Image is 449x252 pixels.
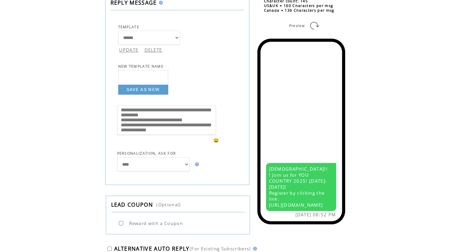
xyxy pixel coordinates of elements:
[264,8,334,13] span: Canada = 136 Characters per msg
[269,166,328,208] span: [DEMOGRAPHIC_DATA]!!! Join us for YOU COUNTRY 2025! [DATE]-[DATE]! Register by clicking the link:...
[193,162,199,166] img: help.gif
[118,25,140,29] span: TEMPLATE
[119,47,139,53] a: UPDATE
[264,3,333,8] span: US&UK = 160 Characters per msg
[295,212,336,218] span: [DATE] 08:52 PM
[156,202,181,208] span: (Optional)
[118,64,164,69] span: NEW TEMPLATE NAME
[289,23,305,28] span: Preview
[129,220,183,226] span: Reward with a Coupon
[190,246,251,252] span: (For Existing Subscribers)
[111,201,153,208] span: LEAD COUPON
[213,137,219,143] span: 😀
[251,247,257,251] img: help.gif
[145,47,162,53] a: DELETE
[157,1,163,5] img: help.gif
[118,85,168,95] a: SAVE AS NEW
[117,151,176,156] span: PERSONALIZATION, ASK FOR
